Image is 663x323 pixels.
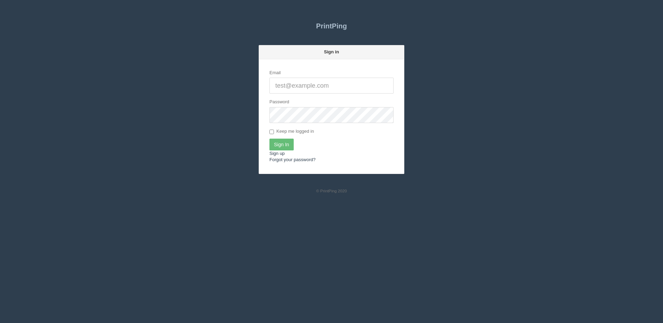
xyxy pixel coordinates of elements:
input: Sign In [269,139,294,150]
a: Sign up [269,151,285,156]
small: © PrintPing 2020 [316,189,347,193]
a: Forgot your password? [269,157,316,162]
label: Keep me logged in [269,128,314,135]
strong: Sign in [324,49,339,54]
input: Keep me logged in [269,130,274,134]
label: Password [269,99,289,105]
a: PrintPing [259,17,404,35]
label: Email [269,70,281,76]
input: test@example.com [269,78,394,94]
